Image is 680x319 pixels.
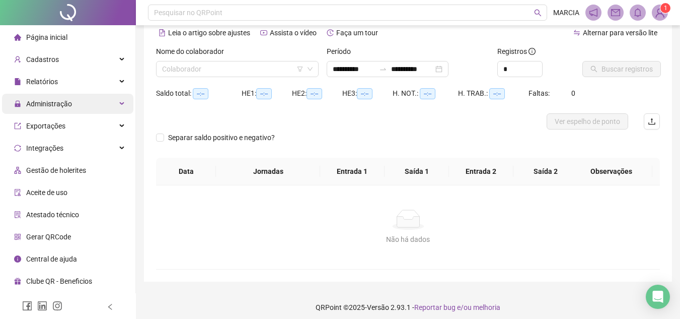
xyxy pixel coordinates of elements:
div: HE 3: [342,88,393,99]
span: Gerar QRCode [26,233,71,241]
span: export [14,122,21,130]
img: 94789 [652,5,667,20]
span: Cadastros [26,55,59,63]
span: facebook [22,301,32,311]
span: Administração [26,100,72,108]
span: upload [648,117,656,125]
span: bell [633,8,642,17]
span: Reportar bug e/ou melhoria [414,303,500,311]
span: lock [14,100,21,107]
span: Registros [497,46,536,57]
span: Central de ajuda [26,255,77,263]
span: down [307,66,313,72]
span: left [107,303,114,310]
span: Alternar para versão lite [583,29,657,37]
span: MARCIA [553,7,579,18]
div: Saldo total: [156,88,242,99]
span: 0 [571,89,575,97]
div: Não há dados [168,234,648,245]
span: info-circle [528,48,536,55]
span: qrcode [14,233,21,240]
div: H. NOT.: [393,88,458,99]
button: Ver espelho de ponto [547,113,628,130]
span: Assista o vídeo [270,29,317,37]
span: --:-- [489,88,505,99]
span: filter [297,66,303,72]
th: Entrada 2 [449,158,513,185]
span: Versão [367,303,389,311]
span: notification [589,8,598,17]
span: Atestado técnico [26,211,79,219]
span: info-circle [14,256,21,263]
span: swap-right [379,65,387,73]
span: gift [14,278,21,285]
span: Faltas: [528,89,551,97]
span: 1 [664,5,667,12]
label: Nome do colaborador [156,46,231,57]
th: Entrada 1 [320,158,385,185]
sup: Atualize o seu contato no menu Meus Dados [660,3,670,13]
span: file-text [159,29,166,36]
span: Clube QR - Beneficios [26,277,92,285]
div: Open Intercom Messenger [646,285,670,309]
span: Aceite de uso [26,188,67,197]
span: --:-- [256,88,272,99]
span: to [379,65,387,73]
div: HE 2: [292,88,342,99]
span: search [534,9,542,17]
th: Saída 2 [513,158,578,185]
th: Jornadas [216,158,320,185]
span: youtube [260,29,267,36]
label: Período [327,46,357,57]
span: audit [14,189,21,196]
th: Data [156,158,216,185]
span: sync [14,145,21,152]
button: Buscar registros [582,61,661,77]
span: --:-- [420,88,435,99]
span: instagram [52,301,62,311]
span: swap [573,29,580,36]
span: Gestão de holerites [26,166,86,174]
span: linkedin [37,301,47,311]
span: file [14,78,21,85]
span: Faça um tour [336,29,378,37]
span: home [14,34,21,41]
span: Relatórios [26,78,58,86]
span: --:-- [357,88,372,99]
th: Saída 1 [385,158,449,185]
span: Página inicial [26,33,67,41]
span: mail [611,8,620,17]
span: history [327,29,334,36]
span: --:-- [307,88,322,99]
div: H. TRAB.: [458,88,528,99]
span: Integrações [26,144,63,152]
span: Leia o artigo sobre ajustes [168,29,250,37]
span: --:-- [193,88,208,99]
th: Observações [570,158,652,185]
div: HE 1: [242,88,292,99]
span: solution [14,211,21,218]
span: Separar saldo positivo e negativo? [164,132,279,143]
span: apartment [14,167,21,174]
span: Observações [578,166,644,177]
span: Exportações [26,122,65,130]
span: user-add [14,56,21,63]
